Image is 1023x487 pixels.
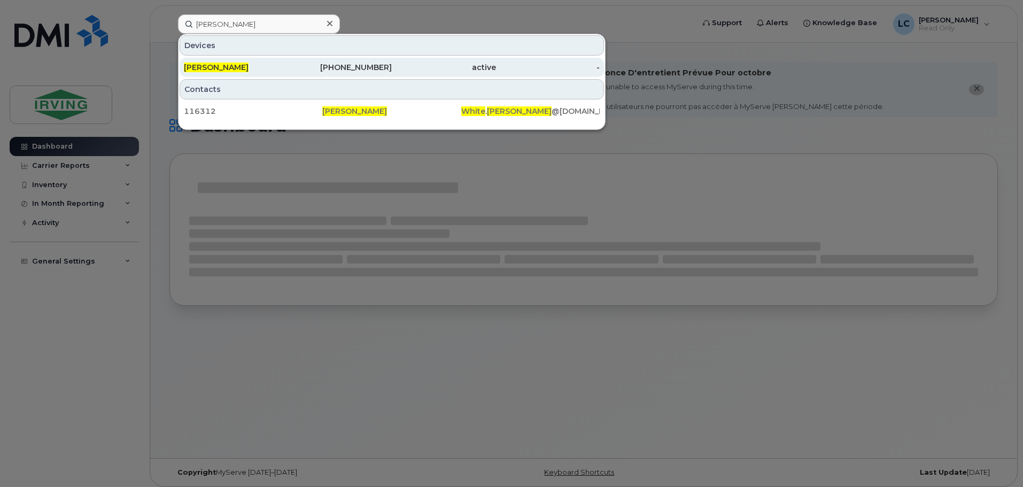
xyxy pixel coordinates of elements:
span: White [461,106,485,116]
div: . @[DOMAIN_NAME] [461,106,600,117]
div: 116312 [184,106,322,117]
a: [PERSON_NAME][PHONE_NUMBER]active- [180,58,604,77]
span: [PERSON_NAME] [184,63,249,72]
span: [PERSON_NAME] [487,106,552,116]
a: 116312[PERSON_NAME]White.[PERSON_NAME]@[DOMAIN_NAME] [180,102,604,121]
div: - [496,62,600,73]
div: [PHONE_NUMBER] [288,62,392,73]
div: Contacts [180,79,604,99]
div: Devices [180,35,604,56]
span: [PERSON_NAME] [322,106,387,116]
div: active [392,62,496,73]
